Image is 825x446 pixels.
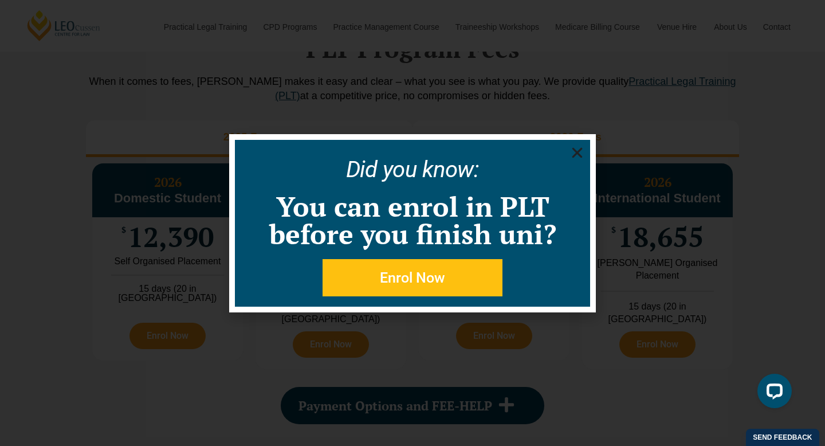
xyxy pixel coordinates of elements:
span: Enrol Now [380,271,445,285]
a: You can enrol in PLT before you finish uni? [269,188,556,252]
a: Enrol Now [323,259,502,296]
a: Did you know: [346,156,480,183]
a: Close [570,146,584,160]
iframe: LiveChat chat widget [748,369,796,417]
